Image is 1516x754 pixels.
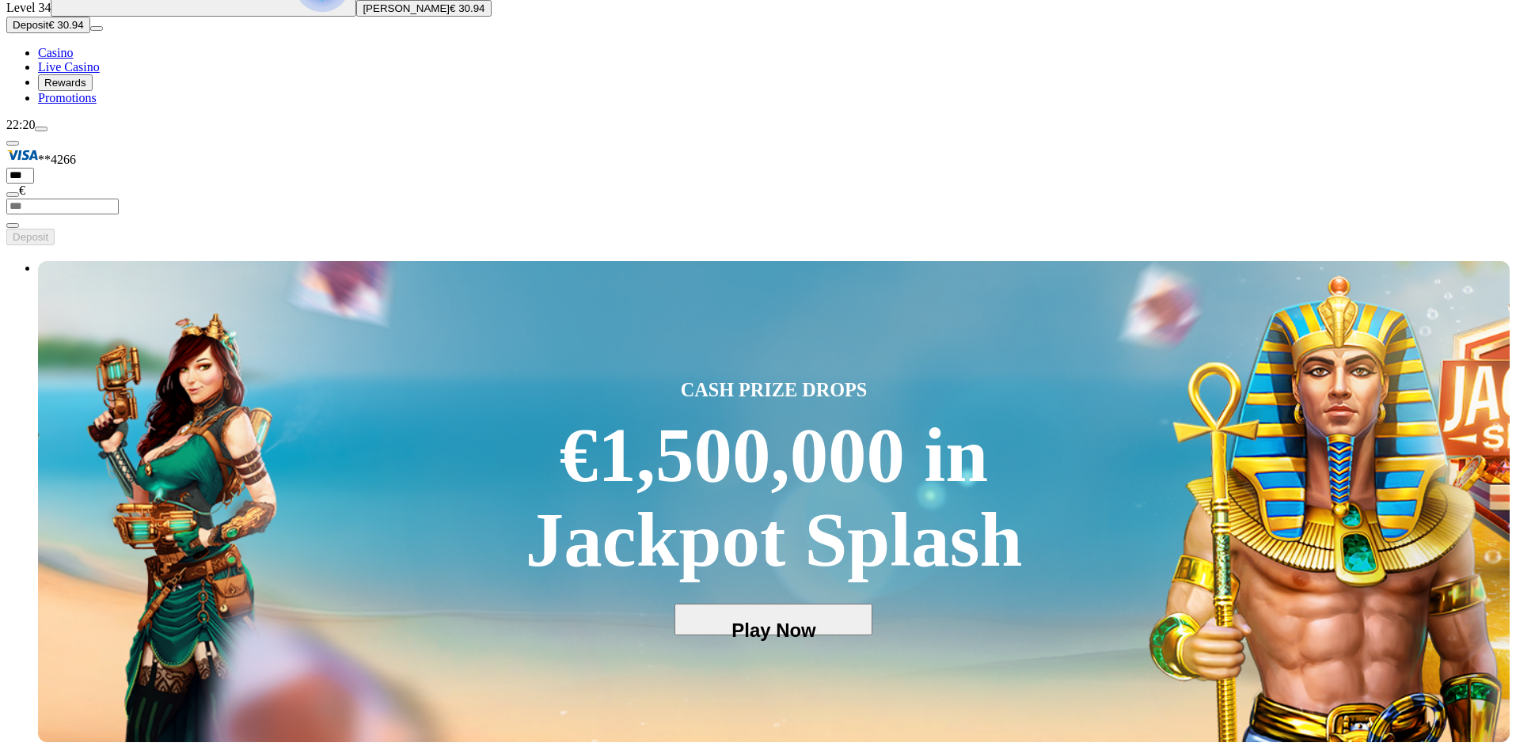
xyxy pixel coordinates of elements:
a: Casino [38,46,73,59]
span: € 30.94 [48,19,83,31]
button: menu [35,127,47,131]
span: Play Now [700,619,847,642]
button: Deposit [6,229,55,245]
button: Hide quick deposit form [6,141,19,146]
a: Promotions [38,91,97,104]
button: menu [90,26,103,31]
button: eye icon [6,192,19,197]
button: eye icon [6,223,19,228]
button: Depositplus icon€ 30.94 [6,17,90,33]
span: Deposit [13,19,48,31]
span: € [19,184,25,197]
span: Rewards [44,77,86,89]
img: Visa [6,146,38,164]
button: Play Now [674,604,872,635]
span: Level 34 [6,1,51,14]
span: [PERSON_NAME] [363,2,450,14]
div: €1,500,000 in Jackpot Splash [526,414,1023,582]
span: 22:20 [6,118,35,131]
span: € 30.94 [450,2,484,14]
span: CASH PRIZE DROPS [681,376,868,404]
a: Live Casino [38,60,100,74]
nav: Main menu [6,46,1510,105]
span: Deposit [13,231,48,243]
button: Rewards [38,74,93,91]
